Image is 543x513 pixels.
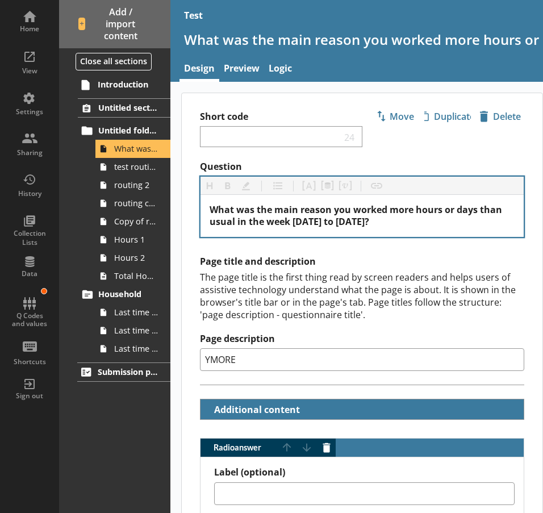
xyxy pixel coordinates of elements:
a: routing check [95,194,170,212]
a: Copy of routing check [95,212,170,231]
div: Data [10,269,49,278]
button: Move [371,107,419,126]
a: test routing [95,158,170,176]
span: Household [98,289,158,299]
span: routing 2 [114,180,158,190]
a: Preview [219,57,264,82]
div: Collection Lists [10,229,49,247]
div: Settings [10,107,49,116]
a: Total Hours [95,267,170,285]
span: Add / import content [78,6,152,41]
a: Design [179,57,219,82]
a: routing 2 [95,176,170,194]
span: Duplicate [424,107,471,126]
a: Household [78,285,170,303]
span: Hours 1 [114,234,158,245]
span: Delete [477,107,523,126]
h2: Page title and description [200,256,524,268]
div: Question [210,204,515,228]
button: Close all sections [76,53,152,70]
a: Untitled section [78,98,170,118]
span: Untitled folder [98,125,158,136]
div: History [10,189,49,198]
button: Duplicate [424,107,471,126]
label: Short code [200,111,362,123]
span: Last time the people below were listed as living at [ADDRESS]. Has anything changed? [114,307,158,318]
a: What was the main reason you worked more hours or days than usual in the week [DATE] to [DATE]? [95,140,170,158]
li: HouseholdLast time the people below were listed as living at [ADDRESS]. Has anything changed?Last... [83,285,170,358]
span: Submission page [98,366,158,377]
span: Copy of routing check [114,216,158,227]
div: View [10,66,49,76]
a: Last time the people below were listed as living at [ADDRESS]. Has anything changed? [95,303,170,322]
span: 24 [341,131,357,142]
label: Label (optional) [214,466,515,478]
li: Untitled sectionUntitled folderWhat was the main reason you worked more hours or days than usual ... [59,98,170,358]
span: Move [372,107,419,126]
span: Untitled section [98,102,158,113]
a: Submission page [77,362,170,382]
a: Introduction [77,76,170,94]
span: routing check [114,198,158,208]
span: Total Hours [114,270,158,281]
button: Delete [476,107,524,126]
li: Untitled folderWhat was the main reason you worked more hours or days than usual in the week [DAT... [83,122,170,285]
span: Introduction [98,79,158,90]
span: Radio answer [201,444,278,452]
div: Q Codes and values [10,312,49,328]
span: Last time the people below were listed as living at [ADDRESS].Has anything changed? [114,325,158,336]
span: Hours 2 [114,252,158,263]
a: Last time the people below were listed as living at [ADDRESS].Has anything changed? [95,322,170,340]
div: Shortcuts [10,357,49,366]
a: Logic [264,57,296,82]
span: Last time the people below were listed as living at [ADDRESS].Has anything changed? [114,343,158,354]
span: test routing [114,161,158,172]
div: Test [184,9,203,22]
div: Sharing [10,148,49,157]
label: Question [200,161,524,173]
span: What was the main reason you worked more hours or days than usual in the week [DATE] to [DATE]? [114,143,158,154]
div: Home [10,24,49,34]
div: Sign out [10,391,49,401]
a: Untitled folder [78,122,170,140]
a: Last time the people below were listed as living at [ADDRESS].Has anything changed? [95,340,170,358]
label: Page description [200,333,524,345]
span: What was the main reason you worked more hours or days than usual in the week [DATE] to [DATE]? [210,203,504,228]
a: Hours 1 [95,231,170,249]
div: The page title is the first thing read by screen readers and helps users of assistive technology ... [200,271,524,321]
a: Hours 2 [95,249,170,267]
button: Additional content [205,399,302,419]
button: Delete answer [318,439,336,457]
